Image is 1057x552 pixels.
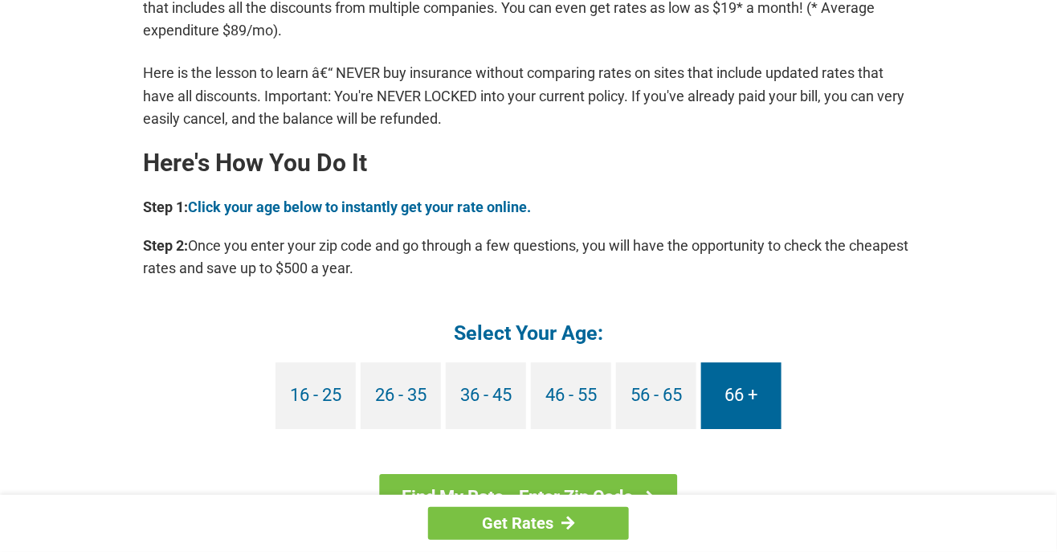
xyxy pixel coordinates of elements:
[428,507,629,540] a: Get Rates
[143,237,188,254] b: Step 2:
[143,62,914,129] p: Here is the lesson to learn â€“ NEVER buy insurance without comparing rates on sites that include...
[143,235,914,280] p: Once you enter your zip code and go through a few questions, you will have the opportunity to che...
[446,362,526,429] a: 36 - 45
[616,362,696,429] a: 56 - 65
[701,362,782,429] a: 66 +
[143,150,914,176] h2: Here's How You Do It
[531,362,611,429] a: 46 - 55
[143,320,914,346] h4: Select Your Age:
[143,198,188,215] b: Step 1:
[275,362,356,429] a: 16 - 25
[380,474,678,521] a: Find My Rate - Enter Zip Code
[188,198,531,215] a: Click your age below to instantly get your rate online.
[361,362,441,429] a: 26 - 35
